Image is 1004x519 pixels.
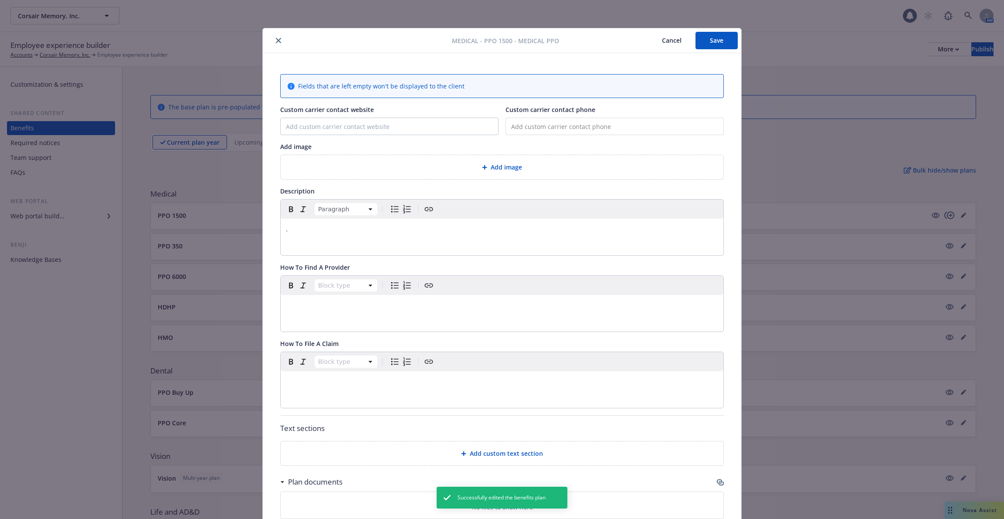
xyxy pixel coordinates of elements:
button: Bulleted list [389,279,401,292]
div: Plan documents [280,476,343,488]
button: Create link [423,203,435,215]
span: Custom carrier contact website [280,105,374,114]
button: Cancel [648,32,695,49]
button: Numbered list [401,203,413,215]
div: toggle group [389,203,413,215]
button: Create link [423,279,435,292]
span: Successfully edited the benefits plan [458,494,546,502]
span: Medical - PPO 1500 - Medical PPO [452,36,559,45]
div: Add image [280,155,724,180]
button: Italic [297,279,309,292]
div: toggle group [389,279,413,292]
button: Italic [297,203,309,215]
span: Add custom text section [470,449,543,458]
button: Create link [423,356,435,368]
p: Text sections [280,423,724,434]
h3: Plan documents [288,476,343,488]
input: Add custom carrier contact phone [505,118,724,135]
button: Bold [285,203,297,215]
div: toggle group [389,356,413,368]
button: Numbered list [401,356,413,368]
div: editable markdown [281,371,723,392]
button: Save [695,32,738,49]
button: Block type [315,279,377,292]
button: Bold [285,279,297,292]
button: close [273,35,284,46]
span: . [286,226,288,233]
button: Bulleted list [389,356,401,368]
div: editable markdown [281,295,723,316]
span: Custom carrier contact phone [505,105,595,114]
button: Italic [297,356,309,368]
span: Add image [280,142,312,151]
span: Fields that are left empty won't be displayed to the client [298,81,465,91]
button: Block type [315,203,377,215]
button: Bulleted list [389,203,401,215]
span: How To File A Claim [280,339,339,348]
div: editable markdown [281,219,723,240]
div: Add custom text section [280,441,724,466]
input: Add custom carrier contact website [281,118,498,135]
span: Add image [491,163,522,172]
button: Numbered list [401,279,413,292]
button: Block type [315,356,377,368]
span: How To Find A Provider [280,263,350,271]
span: Description [280,187,315,195]
button: Bold [285,356,297,368]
